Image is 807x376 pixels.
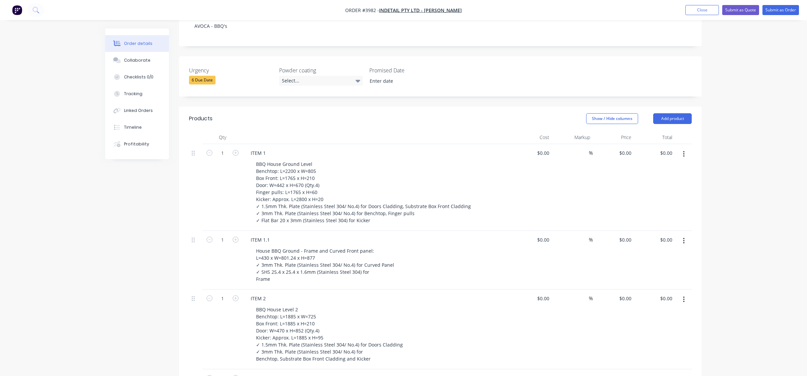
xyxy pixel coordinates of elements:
div: Tracking [124,91,142,97]
div: Linked Orders [124,108,153,114]
label: Powder coating [279,66,363,74]
button: Submit as Order [762,5,799,15]
button: Show / Hide columns [586,113,638,124]
button: Timeline [105,119,169,136]
div: Order details [124,41,152,47]
button: Tracking [105,85,169,102]
span: % [589,236,593,244]
div: Total [634,131,675,144]
div: Price [593,131,634,144]
button: Linked Orders [105,102,169,119]
img: Factory [12,5,22,15]
div: Checklists 0/0 [124,74,153,80]
span: % [589,149,593,157]
div: BBQ House Level 2 Benchtop: L=1885 x W=725 Box Front: L=1885 x H=210 Door: W=470 x H=852 (Qty.4) ... [251,305,408,364]
div: Collaborate [124,57,150,63]
div: Profitability [124,141,149,147]
label: Promised Date [369,66,453,74]
button: Checklists 0/0 [105,69,169,85]
div: ITEM 1 [245,148,271,158]
div: Select... [279,76,363,86]
input: Enter date [365,76,448,86]
button: Add product [653,113,692,124]
button: Close [685,5,719,15]
div: House BBQ Ground - Frame and Curved Front panel: L=430 x W=801.24 x H=877 ✓ 3mm Thk. Plate (Stain... [251,246,399,284]
div: Timeline [124,124,142,130]
div: Cost [511,131,552,144]
button: Collaborate [105,52,169,69]
a: Indetail Pty Ltd - [PERSON_NAME] [379,7,462,13]
div: 6 Due Date [189,76,215,84]
div: ITEM 2 [245,294,271,303]
div: Qty [202,131,243,144]
span: % [589,295,593,302]
div: AVOCA - BBQ's [189,16,692,36]
div: BBQ House Ground Level Benchtop: L=2200 x W=805 Box Front: L=1765 x H=210 Door: W=442 x H=670 (Qt... [251,159,476,225]
button: Order details [105,35,169,52]
div: Products [189,115,212,123]
label: Urgency [189,66,273,74]
span: Order #3982 - [345,7,379,13]
button: Profitability [105,136,169,152]
div: ITEM 1.1 [245,235,275,245]
div: Markup [552,131,593,144]
button: Submit as Quote [722,5,759,15]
